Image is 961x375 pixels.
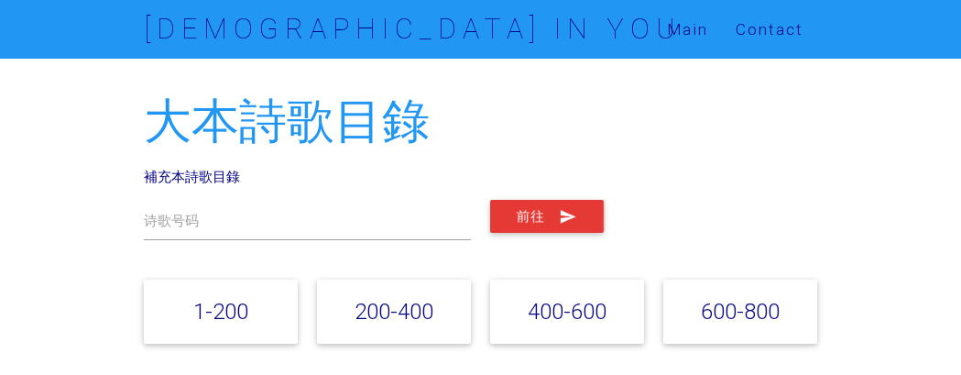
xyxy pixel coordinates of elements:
a: 400-600 [528,298,606,325]
a: 200-400 [355,298,433,325]
label: 诗歌号码 [144,211,199,231]
a: 補充本詩歌目錄 [144,168,240,185]
h2: 大本詩歌目錄 [144,95,816,148]
a: 600-800 [701,298,780,325]
a: 1-200 [193,298,248,325]
button: 前往 [490,200,604,233]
